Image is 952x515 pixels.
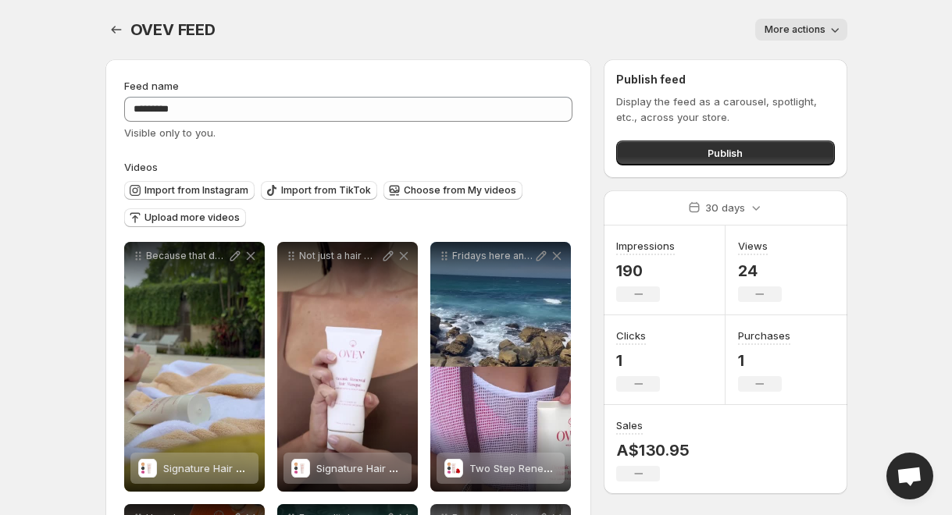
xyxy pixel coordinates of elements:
p: 1 [738,351,790,370]
p: Fridays here and your hairs ready for the weekend adventure Whether youre jetting off to a new de... [452,250,533,262]
p: A$130.95 [616,441,689,460]
span: Signature Hair Masque [163,462,275,474]
p: 190 [616,261,675,280]
button: Publish [616,140,834,165]
div: Open chat [886,453,933,499]
h2: Publish feed [616,72,834,87]
span: Videos [124,161,158,173]
span: Choose from My videos [404,184,516,197]
span: Upload more videos [144,211,240,224]
span: Publish [708,145,743,161]
span: Import from Instagram [144,184,248,197]
span: Feed name [124,80,179,92]
span: OVEV FEED [130,20,216,39]
span: Import from TikTok [281,184,371,197]
h3: Sales [616,417,643,433]
span: Visible only to you. [124,126,216,139]
p: Not just a hair mask its scalp therapy Our award-winning formula isnt here to simply smooth your ... [299,250,380,262]
button: More actions [755,19,847,41]
p: 1 [616,351,660,370]
span: More actions [765,23,825,36]
p: Because that dull lifeless hair feeling Yeah we dont do that Our OVEV Hair Masque is rich creamy ... [146,250,227,262]
button: Upload more videos [124,208,246,227]
div: Not just a hair mask its scalp therapy Our award-winning formula isnt here to simply smooth your ... [277,242,418,492]
p: 24 [738,261,782,280]
h3: Views [738,238,768,254]
p: Display the feed as a carousel, spotlight, etc., across your store. [616,94,834,125]
button: Choose from My videos [383,181,522,200]
button: Import from Instagram [124,181,255,200]
button: Settings [105,19,127,41]
h3: Impressions [616,238,675,254]
h3: Clicks [616,328,646,343]
h3: Purchases [738,328,790,343]
div: Fridays here and your hairs ready for the weekend adventure Whether youre jetting off to a new de... [430,242,571,492]
p: 30 days [705,200,745,215]
span: Signature Hair Masque [316,462,428,474]
div: Because that dull lifeless hair feeling Yeah we dont do that Our OVEV Hair Masque is rich creamy ... [124,242,265,492]
button: Import from TikTok [261,181,377,200]
span: Two Step Renewal Bundle [469,462,597,474]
